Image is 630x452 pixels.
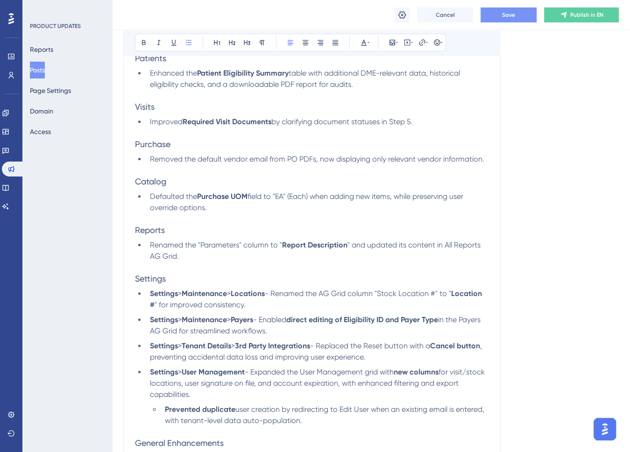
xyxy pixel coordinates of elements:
span: Patients [135,53,166,63]
span: > [178,341,182,350]
strong: Prevented duplicate [165,405,235,414]
strong: Maintenance [182,315,227,324]
iframe: UserGuiding AI Assistant Launcher [591,415,619,443]
span: Settings [135,274,166,283]
span: Publish in EN [570,11,603,19]
span: - Renamed the AG Grid column "Stock Location #" to " [265,289,451,298]
span: > [231,341,235,350]
strong: Settings [150,341,178,350]
strong: Payers [231,315,253,324]
span: Visits [135,102,155,112]
strong: Patient Eligibility Summary [197,69,289,78]
button: Access [30,123,51,140]
strong: Report Description [282,240,347,249]
span: for visit/stock locations, user signature on file, and account expiration, with enhanced filterin... [150,367,487,399]
span: Cancel [436,11,455,19]
strong: new columns [394,367,439,376]
span: Defaulted the [150,192,197,201]
strong: 3rd Party Integrations [235,341,310,350]
strong: Locations [231,289,265,298]
span: table with additional DME-relevant data, historical eligibility checks, and a downloadable PDF re... [150,69,462,89]
strong: Cancel button [430,341,480,350]
span: " for improved consistency. [155,300,246,309]
strong: direct editing of Eligibility ID and Payer Type [286,315,438,324]
span: - Replaced the Reset button with a [310,341,430,350]
strong: Purchase UOM [197,192,248,201]
span: Renamed the "Parameters" column to " [150,240,282,249]
span: > [227,315,231,324]
span: user creation by redirecting to Edit User when an existing email is entered, with tenant-level da... [165,405,486,425]
button: Page Settings [30,82,71,99]
span: > [178,367,182,376]
strong: Maintenance [182,289,227,298]
span: by clarifying document statuses in Step 5. [271,117,413,126]
strong: User Management [182,367,245,376]
strong: Settings [150,367,178,376]
span: - Expanded the User Management grid with [245,367,394,376]
span: Catalog [135,177,166,186]
span: field to "EA" (Each) when adding new items, while preserving user override options. [150,192,465,212]
span: Removed the default vendor email from PO PDFs, now displaying only relevant vendor information. [150,155,484,163]
span: Improved [150,117,183,126]
button: Cancel [417,7,473,22]
strong: Settings [150,315,178,324]
button: Publish in EN [544,7,619,22]
button: Save [481,7,537,22]
button: Reports [30,41,53,58]
button: Domain [30,103,53,120]
span: - Enabled [253,315,286,324]
span: Enhanced the [150,69,197,78]
span: Save [502,11,515,19]
span: General Enhancements [135,438,224,448]
span: Reports [135,225,165,235]
span: Purchase [135,139,170,149]
span: > [178,289,182,298]
strong: Tenant [182,341,205,350]
span: > [178,315,182,324]
strong: Settings [150,289,178,298]
strong: Required Visit Documents [183,117,271,126]
div: PRODUCT UPDATES [30,22,81,30]
button: Posts [30,62,45,78]
strong: Details [207,341,231,350]
span: > [227,289,231,298]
